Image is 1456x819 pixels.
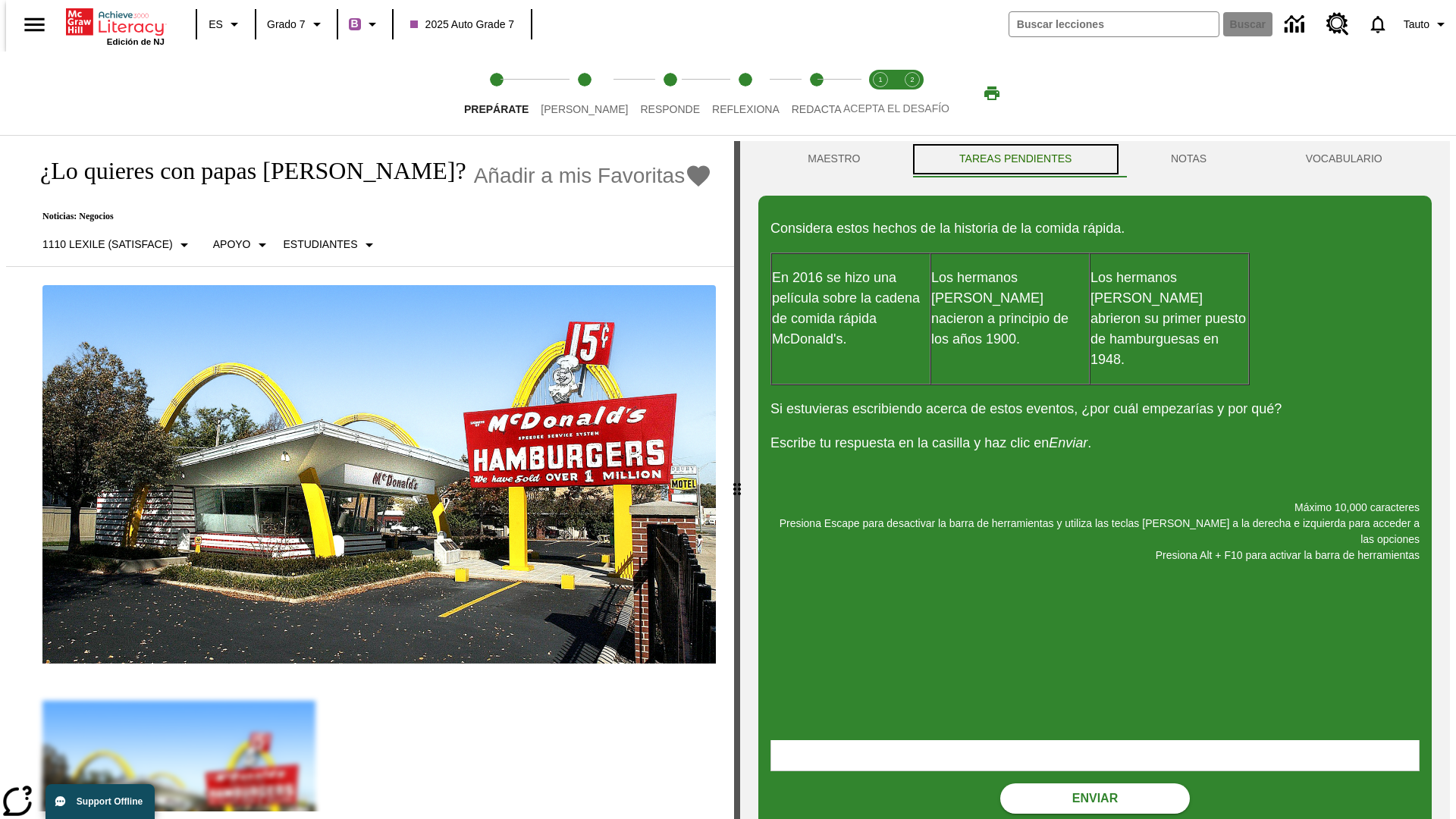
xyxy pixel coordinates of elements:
span: Grado 7 [267,17,306,33]
p: Estudiantes [284,237,358,253]
p: Considera estos hechos de la historia de la comida rápida. [770,218,1420,239]
span: ACEPTA EL DESAFÍO [843,102,949,115]
span: B [351,14,359,33]
button: Imprimir [968,80,1016,107]
button: Support Offline [45,784,155,819]
text: 2 [910,76,914,83]
button: Reflexiona step 4 of 5 [700,52,792,135]
div: activity [740,141,1450,819]
p: Escribe tu respuesta en la casilla y haz clic en . [770,433,1420,453]
span: Reflexiona [712,103,780,115]
input: Buscar campo [1009,12,1219,36]
span: [PERSON_NAME] [541,103,628,115]
p: Apoyo [213,237,251,253]
button: Maestro [758,141,910,177]
a: Notificaciones [1358,5,1398,44]
a: Centro de información [1276,4,1317,45]
button: Responde step 3 of 5 [628,52,712,135]
button: Lee step 2 of 5 [529,52,640,135]
button: Prepárate step 1 of 5 [452,52,541,135]
div: reading [6,141,734,811]
p: En 2016 se hizo una película sobre la cadena de comida rápida McDonald's. [772,268,930,350]
img: Uno de los primeros locales de McDonald's, con el icónico letrero rojo y los arcos amarillos. [42,285,716,664]
button: NOTAS [1122,141,1257,177]
div: Pulsa la tecla de intro o la barra espaciadora y luego presiona las flechas de derecha e izquierd... [734,141,740,819]
p: 1110 Lexile (Satisface) [42,237,173,253]
body: Máximo 10,000 caracteres Presiona Escape para desactivar la barra de herramientas y utiliza las t... [6,12,221,26]
span: 2025 Auto Grade 7 [410,17,515,33]
button: Redacta step 5 of 5 [780,52,854,135]
button: Seleccionar estudiante [278,231,384,259]
button: TAREAS PENDIENTES [910,141,1122,177]
em: Enviar [1049,435,1087,450]
button: VOCABULARIO [1256,141,1432,177]
button: Abrir el menú lateral [12,2,57,47]
a: Centro de recursos, Se abrirá en una pestaña nueva. [1317,4,1358,45]
p: Los hermanos [PERSON_NAME] abrieron su primer puesto de hamburguesas en 1948. [1090,268,1248,370]
div: Instructional Panel Tabs [758,141,1432,177]
span: Prepárate [464,103,529,115]
span: ES [209,17,223,33]
button: Seleccione Lexile, 1110 Lexile (Satisface) [36,231,199,259]
span: Tauto [1404,17,1429,33]
span: Support Offline [77,796,143,807]
h1: ¿Lo quieres con papas [PERSON_NAME]? [24,157,466,185]
span: Responde [640,103,700,115]
p: Presiona Escape para desactivar la barra de herramientas y utiliza las teclas [PERSON_NAME] a la ... [770,516,1420,548]
button: Lenguaje: ES, Selecciona un idioma [202,11,250,38]
p: Noticias: Negocios [24,211,712,222]
p: Si estuvieras escribiendo acerca de estos eventos, ¿por cuál empezarías y por qué? [770,399,1420,419]
button: Enviar [1000,783,1190,814]
span: Edición de NJ [107,37,165,46]
p: Máximo 10,000 caracteres [770,500,1420,516]
div: Portada [66,5,165,46]
button: Tipo de apoyo, Apoyo [207,231,278,259]
p: Presiona Alt + F10 para activar la barra de herramientas [770,548,1420,563]
p: Los hermanos [PERSON_NAME] nacieron a principio de los años 1900. [931,268,1089,350]
span: Redacta [792,103,842,115]
button: Añadir a mis Favoritas - ¿Lo quieres con papas fritas? [474,162,713,189]
button: Perfil/Configuración [1398,11,1456,38]
button: Boost El color de la clase es morado/púrpura. Cambiar el color de la clase. [343,11,388,38]
button: Acepta el desafío contesta step 2 of 2 [890,52,934,135]
button: Acepta el desafío lee step 1 of 2 [858,52,902,135]
button: Grado: Grado 7, Elige un grado [261,11,332,38]
span: Añadir a mis Favoritas [474,164,686,188]
text: 1 [878,76,882,83]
